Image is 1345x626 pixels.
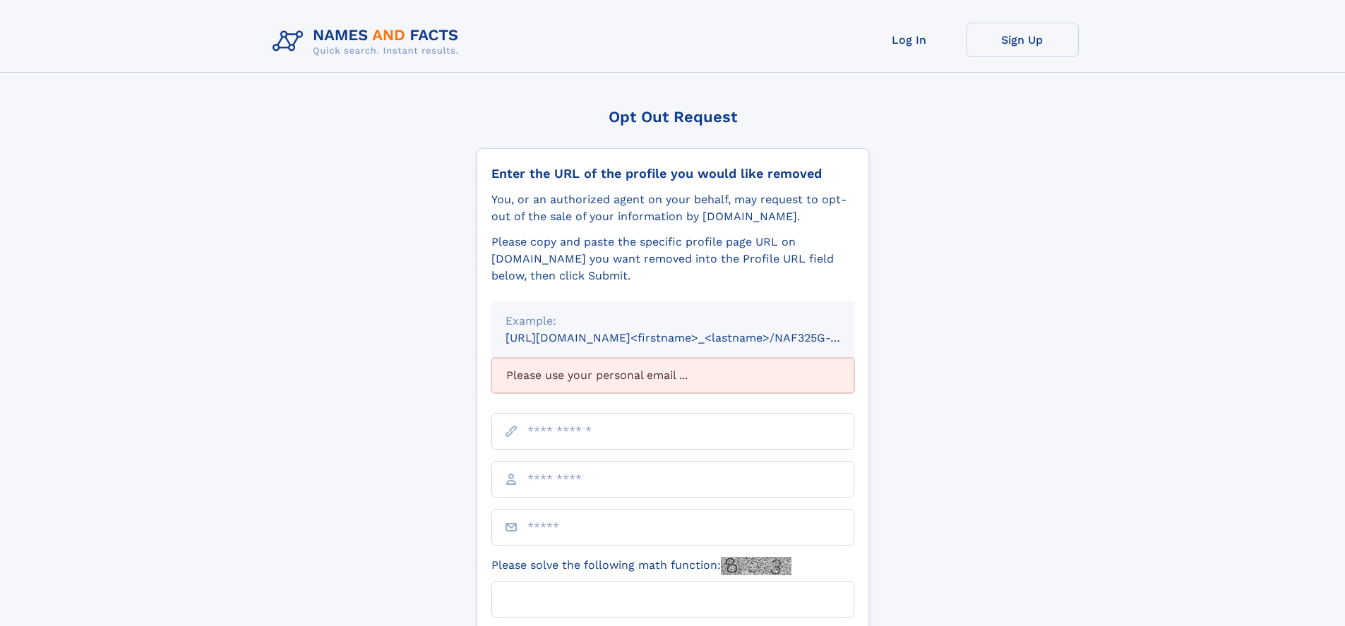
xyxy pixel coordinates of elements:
div: Please copy and paste the specific profile page URL on [DOMAIN_NAME] you want removed into the Pr... [491,234,854,284]
a: Sign Up [966,23,1079,57]
div: Example: [506,313,840,330]
label: Please solve the following math function: [491,557,791,575]
div: Please use your personal email ... [491,358,854,393]
a: Log In [853,23,966,57]
div: Enter the URL of the profile you would like removed [491,166,854,181]
small: [URL][DOMAIN_NAME]<firstname>_<lastname>/NAF325G-xxxxxxxx [506,331,881,344]
img: Logo Names and Facts [267,23,470,61]
div: You, or an authorized agent on your behalf, may request to opt-out of the sale of your informatio... [491,191,854,225]
div: Opt Out Request [477,108,869,126]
